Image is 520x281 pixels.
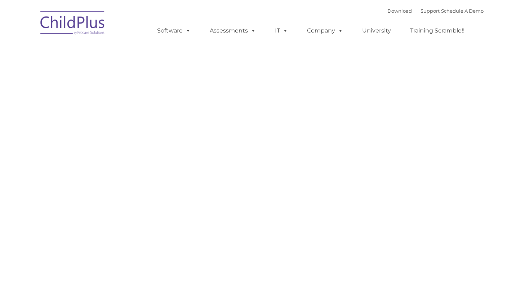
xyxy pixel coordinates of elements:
a: Schedule A Demo [441,8,484,14]
a: Support [421,8,440,14]
a: Software [150,23,198,38]
img: ChildPlus by Procare Solutions [37,6,109,42]
a: IT [268,23,295,38]
a: Download [387,8,412,14]
font: | [387,8,484,14]
a: Training Scramble!! [403,23,472,38]
a: Company [300,23,350,38]
a: Assessments [203,23,263,38]
a: University [355,23,398,38]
